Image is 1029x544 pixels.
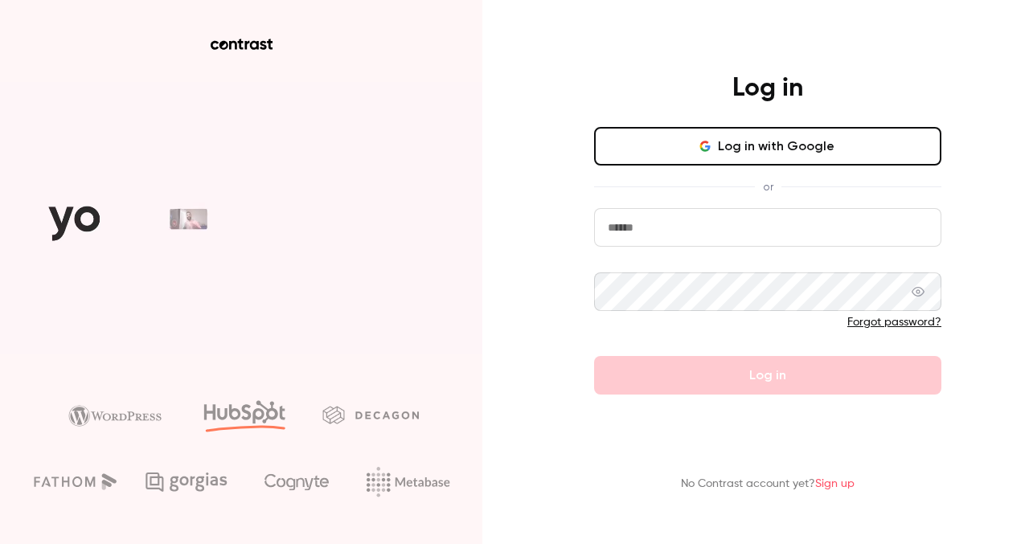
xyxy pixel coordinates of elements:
span: or [755,178,781,195]
button: Log in with Google [594,127,941,166]
a: Forgot password? [847,317,941,328]
img: decagon [322,406,419,423]
h4: Log in [732,72,803,104]
p: No Contrast account yet? [681,476,855,493]
a: Sign up [815,478,855,489]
